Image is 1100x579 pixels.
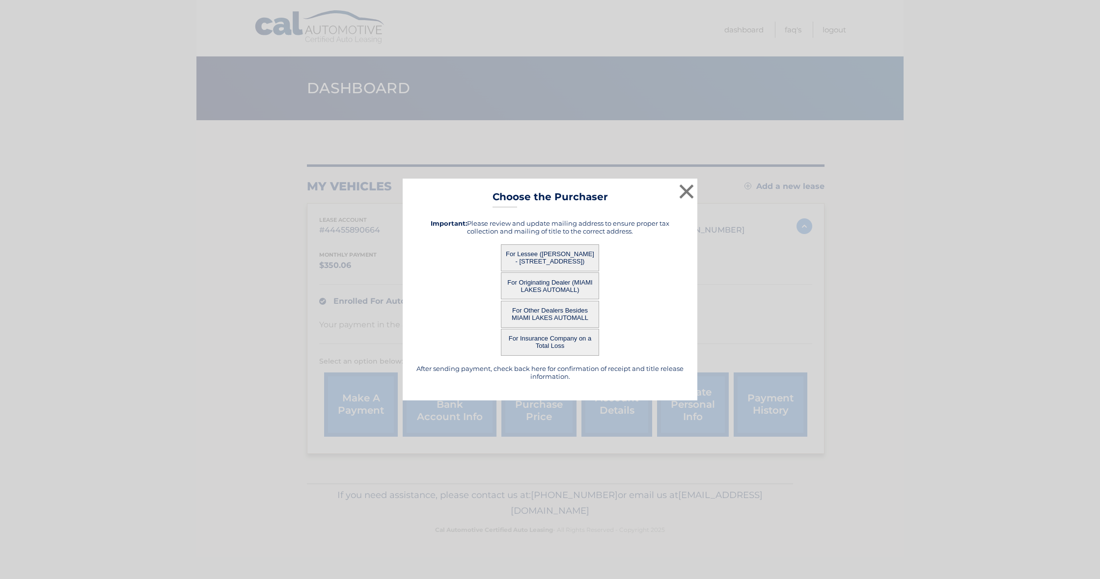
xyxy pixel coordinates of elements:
button: For Originating Dealer (MIAMI LAKES AUTOMALL) [501,272,599,299]
h5: After sending payment, check back here for confirmation of receipt and title release information. [415,365,685,380]
strong: Important: [431,219,467,227]
h3: Choose the Purchaser [493,191,608,208]
button: × [677,182,696,201]
button: For Other Dealers Besides MIAMI LAKES AUTOMALL [501,301,599,328]
button: For Insurance Company on a Total Loss [501,329,599,356]
h5: Please review and update mailing address to ensure proper tax collection and mailing of title to ... [415,219,685,235]
button: For Lessee ([PERSON_NAME] - [STREET_ADDRESS]) [501,244,599,271]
